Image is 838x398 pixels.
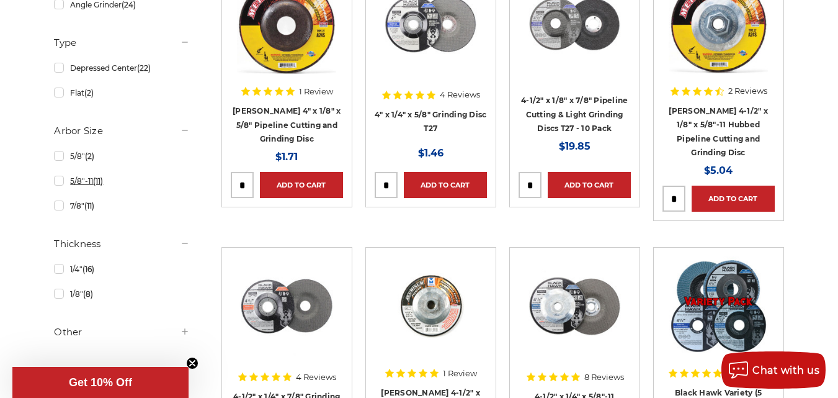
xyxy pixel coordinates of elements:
a: [PERSON_NAME] 4-1/2" x 1/8" x 5/8"-11 Hubbed Pipeline Cutting and Grinding Disc [669,106,768,158]
img: Black Hawk Variety (5 Cutting, 1 Grinding & 2 Flap Discs) [669,256,768,356]
span: Get 10% Off [69,376,132,389]
img: BHA 4.5 inch grinding disc for aluminum [237,256,336,356]
a: BHA 4.5 inch grinding disc for aluminum [231,256,343,369]
span: (2) [84,88,94,97]
span: 1 Review [299,88,333,96]
a: BHA 4.5 Inch Grinding Wheel with 5/8 inch hub [519,256,631,369]
a: 4" x 1/4" x 5/8" Grinding Disc T27 [375,110,487,133]
a: 1/8" [54,283,189,305]
h5: Arbor Size [54,124,189,138]
span: Chat with us [752,364,819,376]
span: (22) [137,63,151,73]
span: $1.46 [418,147,444,159]
span: $1.71 [275,151,298,163]
span: 2 Reviews [728,87,767,95]
a: Add to Cart [260,172,343,198]
a: 5/8" [54,145,189,167]
span: (16) [82,265,94,274]
a: 1/4" [54,258,189,280]
a: Add to Cart [692,186,775,212]
a: 7/8" [54,195,189,217]
span: 8 Reviews [584,373,624,381]
img: BHA 4.5 Inch Grinding Wheel with 5/8 inch hub [525,256,624,356]
h5: Thickness [54,237,189,251]
span: $5.04 [704,165,733,176]
a: Aluminum Grinding Wheel with Hub [375,256,487,369]
span: 4 Reviews [296,373,336,381]
span: 4 Reviews [440,91,480,99]
span: 1 Review [443,369,477,378]
h5: Other [54,325,189,340]
a: 4-1/2" x 1/8" x 7/8" Pipeline Cutting & Light Grinding Discs T27 - 10 Pack [521,96,628,133]
a: Black Hawk Variety (5 Cutting, 1 Grinding & 2 Flap Discs) [662,256,775,369]
a: 5/8"-11 [54,170,189,192]
a: Add to Cart [548,172,631,198]
a: Flat [54,82,189,104]
div: Get 10% OffClose teaser [12,367,189,398]
span: (2) [85,152,94,161]
span: (8) [83,289,93,299]
a: Add to Cart [404,172,487,198]
img: Aluminum Grinding Wheel with Hub [381,256,480,356]
h5: Type [54,35,189,50]
span: (11) [93,176,103,186]
button: Chat with us [721,351,826,389]
span: (11) [84,201,94,210]
a: Depressed Center [54,57,189,79]
a: [PERSON_NAME] 4" x 1/8" x 5/8" Pipeline Cutting and Grinding Disc [233,106,341,143]
span: $19.85 [559,140,591,152]
button: Close teaser [186,357,198,369]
